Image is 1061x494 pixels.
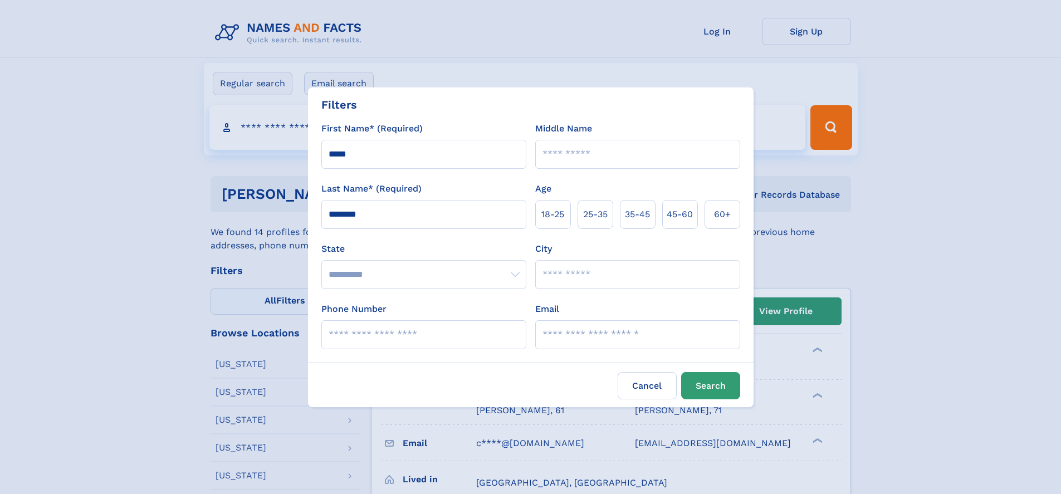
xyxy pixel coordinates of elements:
[535,182,551,195] label: Age
[321,122,423,135] label: First Name* (Required)
[321,242,526,256] label: State
[321,302,387,316] label: Phone Number
[321,96,357,113] div: Filters
[625,208,650,221] span: 35‑45
[667,208,693,221] span: 45‑60
[583,208,608,221] span: 25‑35
[321,182,422,195] label: Last Name* (Required)
[714,208,731,221] span: 60+
[535,302,559,316] label: Email
[535,242,552,256] label: City
[535,122,592,135] label: Middle Name
[618,372,677,399] label: Cancel
[541,208,564,221] span: 18‑25
[681,372,740,399] button: Search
